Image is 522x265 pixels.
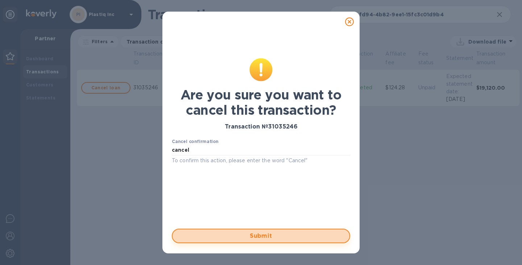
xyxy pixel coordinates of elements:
h3: Transaction №31035246 [172,123,350,130]
button: Submit [172,229,350,243]
h1: Are you sure you want to cancel this transaction? [172,87,350,118]
label: Cancel confirmation [172,139,219,144]
input: Enter confirmation [172,145,350,156]
span: Submit [178,232,344,240]
p: To confirm this action, please enter the word "Cancel" [172,156,350,165]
